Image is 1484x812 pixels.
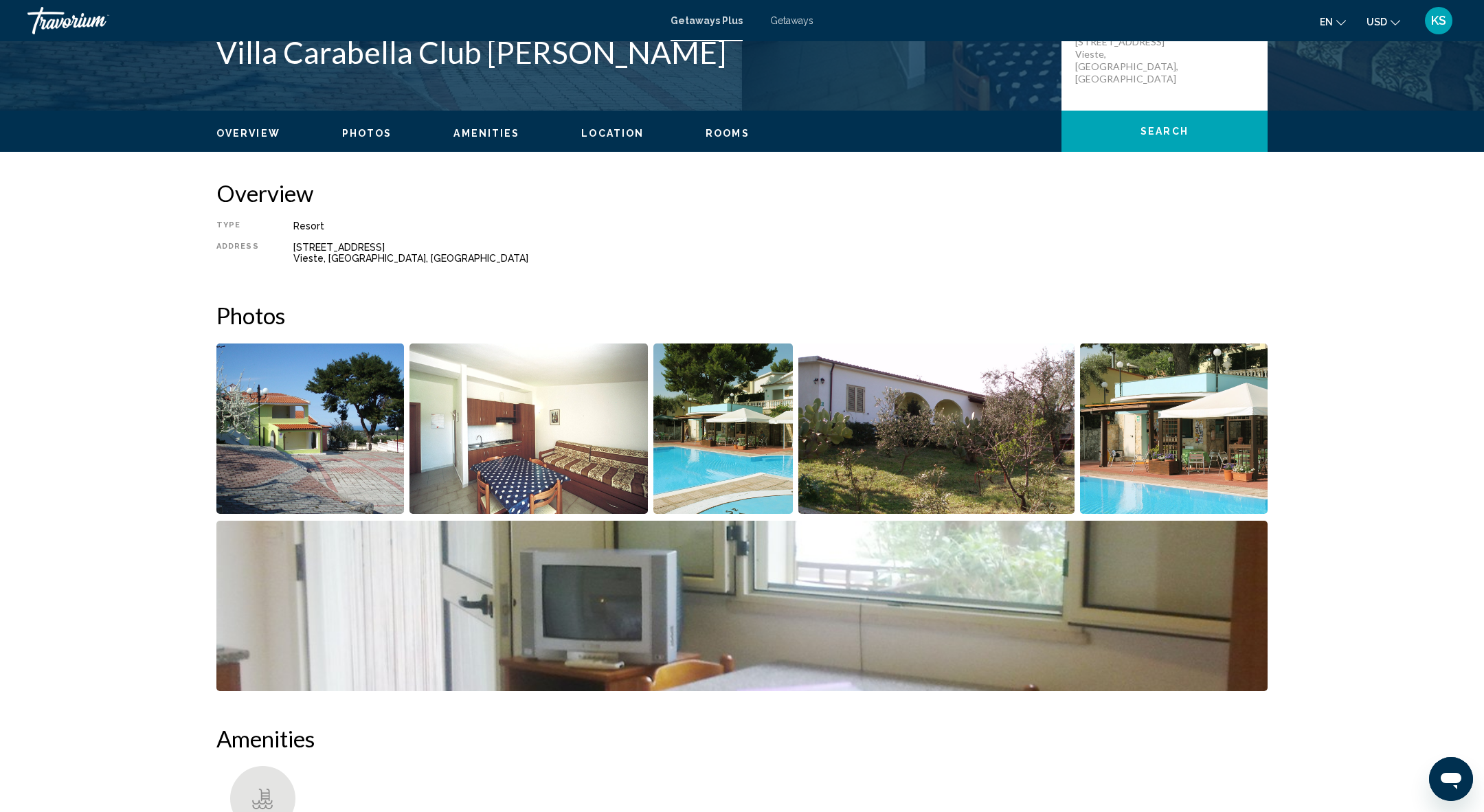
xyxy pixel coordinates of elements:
button: Search [1061,111,1268,152]
span: Location [581,128,644,139]
a: Getaways [770,15,813,26]
span: Amenities [453,128,519,139]
button: Location [581,127,644,139]
button: Open full-screen image slider [216,520,1268,692]
iframe: Кнопка запуска окна обмена сообщениями [1429,757,1473,801]
span: Rooms [706,128,750,139]
div: Type [216,221,259,232]
a: Travorium [27,7,657,34]
button: Amenities [453,127,519,139]
button: Change language [1320,12,1346,32]
span: Overview [216,128,280,139]
button: Open full-screen image slider [1080,343,1268,515]
button: Rooms [706,127,750,139]
h2: Amenities [216,725,1268,752]
div: [STREET_ADDRESS] Vieste, [GEOGRAPHIC_DATA], [GEOGRAPHIC_DATA] [293,242,1268,264]
h2: Photos [216,302,1268,329]
button: Photos [342,127,392,139]
button: Open full-screen image slider [216,343,404,515]
button: Open full-screen image slider [653,343,793,515]
h2: Overview [216,179,1268,207]
a: Getaways Plus [671,15,743,26]
button: Change currency [1367,12,1400,32]
span: en [1320,16,1333,27]
span: Photos [342,128,392,139]
p: [STREET_ADDRESS] Vieste, [GEOGRAPHIC_DATA], [GEOGRAPHIC_DATA] [1075,36,1185,85]
div: Address [216,242,259,264]
button: User Menu [1421,6,1457,35]
button: Overview [216,127,280,139]
span: Search [1140,126,1189,137]
span: USD [1367,16,1387,27]
div: Resort [293,221,1268,232]
span: KS [1431,14,1446,27]
button: Open full-screen image slider [798,343,1075,515]
h1: Villa Carabella Club [PERSON_NAME] [216,34,1048,70]
button: Open full-screen image slider [409,343,649,515]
